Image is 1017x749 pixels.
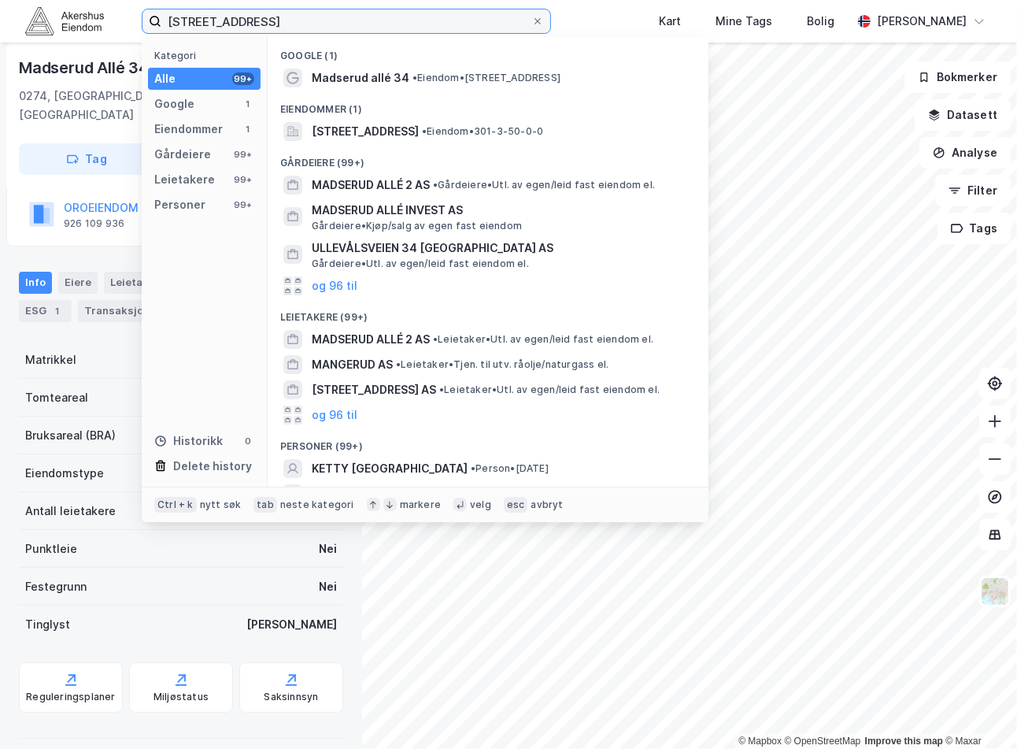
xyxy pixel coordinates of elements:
span: • [412,72,417,83]
img: akershus-eiendom-logo.9091f326c980b4bce74ccdd9f866810c.svg [25,7,104,35]
button: Analyse [919,137,1011,169]
a: Improve this map [865,736,943,747]
div: Nei [319,577,337,596]
div: Saksinnsyn [264,691,319,703]
span: [STREET_ADDRESS] AS [312,380,436,399]
div: Antall leietakere [25,502,116,521]
span: Leietaker • Utl. av egen/leid fast eiendom el. [433,333,653,346]
div: nytt søk [200,499,242,511]
div: velg [470,499,491,511]
span: Gårdeiere • Utl. av egen/leid fast eiendom el. [433,179,655,191]
span: [STREET_ADDRESS] [312,122,419,141]
span: Eiendom • [STREET_ADDRESS] [412,72,560,84]
div: 0274, [GEOGRAPHIC_DATA], [GEOGRAPHIC_DATA] [19,87,224,124]
div: Miljøstatus [153,691,209,703]
span: • [396,358,401,370]
span: ULLEVÅLSVEIEN 34 [GEOGRAPHIC_DATA] AS [312,239,690,258]
span: [PERSON_NAME] [312,484,402,503]
div: Google [154,95,194,113]
div: esc [504,497,528,513]
div: Festegrunn [25,577,87,596]
div: 99+ [232,173,254,186]
button: og 96 til [312,406,357,425]
div: Matrikkel [25,350,76,369]
button: Tag [19,143,154,175]
div: [PERSON_NAME] [877,12,967,31]
button: Tags [937,213,1011,244]
span: MADSERUD ALLÉ INVEST AS [312,201,690,220]
div: Kontrollprogram for chat [938,673,1017,749]
span: Gårdeiere • Utl. av egen/leid fast eiendom el. [312,258,529,270]
div: avbryt [531,499,563,511]
div: Eiendommer [154,120,223,139]
div: markere [400,499,441,511]
span: • [422,125,427,137]
span: Eiendom • 301-3-50-0-0 [422,125,543,138]
div: 0 [242,435,254,447]
div: 1 [242,123,254,135]
a: OpenStreetMap [785,736,861,747]
div: Tomteareal [25,388,88,407]
div: Gårdeiere [154,145,211,164]
div: Kategori [154,50,261,61]
div: Eiendomstype [25,464,104,483]
div: Transaksjoner [78,300,186,322]
div: Bruksareal (BRA) [25,426,116,445]
div: Tinglyst [25,615,70,634]
span: KETTY [GEOGRAPHIC_DATA] [312,459,468,478]
div: 99+ [232,198,254,211]
span: Person • [DATE] [471,462,549,475]
div: Delete history [173,457,252,476]
span: MADSERUD ALLÉ 2 AS [312,176,430,195]
div: Ctrl + k [154,497,197,513]
div: Leietakere (99+) [268,298,708,327]
span: • [433,333,438,345]
div: [PERSON_NAME] [246,615,337,634]
div: Eiendommer (1) [268,91,708,119]
div: 99+ [232,72,254,85]
div: Alle [154,69,176,88]
div: 1 [50,303,65,319]
span: Leietaker • Tjen. til utv. råolje/naturgass el. [396,358,608,371]
div: Madserud Allé 34 [19,55,152,80]
div: Eiere [58,272,98,294]
div: neste kategori [280,499,354,511]
div: ESG [19,300,72,322]
div: Gårdeiere (99+) [268,144,708,172]
span: Leietaker • Utl. av egen/leid fast eiendom el. [439,384,660,396]
iframe: Chat Widget [938,673,1017,749]
div: Google (1) [268,37,708,65]
span: MANGERUD AS [312,355,393,374]
div: Historikk [154,432,223,451]
div: Info [19,272,52,294]
span: • [471,462,475,474]
span: Gårdeiere • Kjøp/salg av egen fast eiendom [312,220,522,232]
div: Bolig [807,12,834,31]
img: Z [980,577,1010,606]
div: Personer [154,195,205,214]
span: • [439,384,444,395]
div: Nei [319,540,337,558]
span: MADSERUD ALLÉ 2 AS [312,330,430,349]
span: • [433,179,438,191]
div: 1 [242,98,254,110]
button: Datasett [915,99,1011,131]
span: Madserud allé 34 [312,69,409,87]
input: Søk på adresse, matrikkel, gårdeiere, leietakere eller personer [161,9,531,33]
div: Reguleringsplaner [26,691,115,703]
div: Punktleie [25,540,77,558]
div: 926 109 936 [64,217,124,230]
div: 99+ [232,148,254,161]
button: Filter [935,175,1011,206]
a: Mapbox [738,736,782,747]
div: tab [253,497,277,513]
div: Personer (99+) [268,428,708,456]
button: og 96 til [312,276,357,295]
div: Leietakere [104,272,192,294]
button: Bokmerker [904,61,1011,93]
div: Mine Tags [716,12,772,31]
div: Kart [659,12,681,31]
div: Leietakere [154,170,215,189]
